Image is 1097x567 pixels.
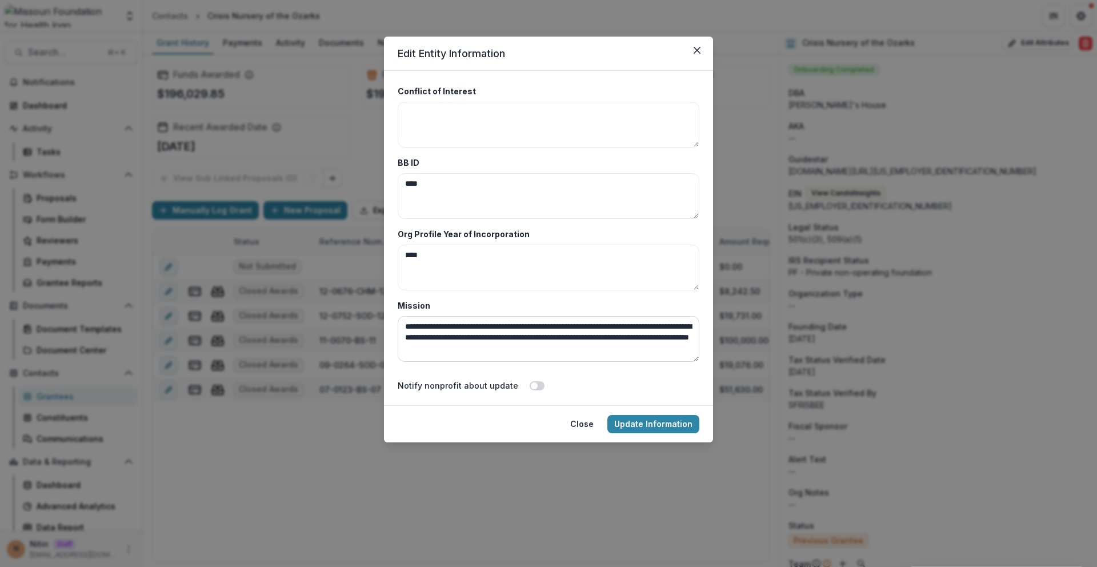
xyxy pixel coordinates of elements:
[398,380,518,392] label: Notify nonprofit about update
[563,415,600,433] button: Close
[688,41,706,59] button: Close
[398,228,692,240] label: Org Profile Year of Incorporation
[398,300,692,312] label: Mission
[398,157,692,169] label: BB ID
[384,37,713,71] header: Edit Entity Information
[398,85,692,97] label: Conflict of Interest
[607,415,699,433] button: Update Information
